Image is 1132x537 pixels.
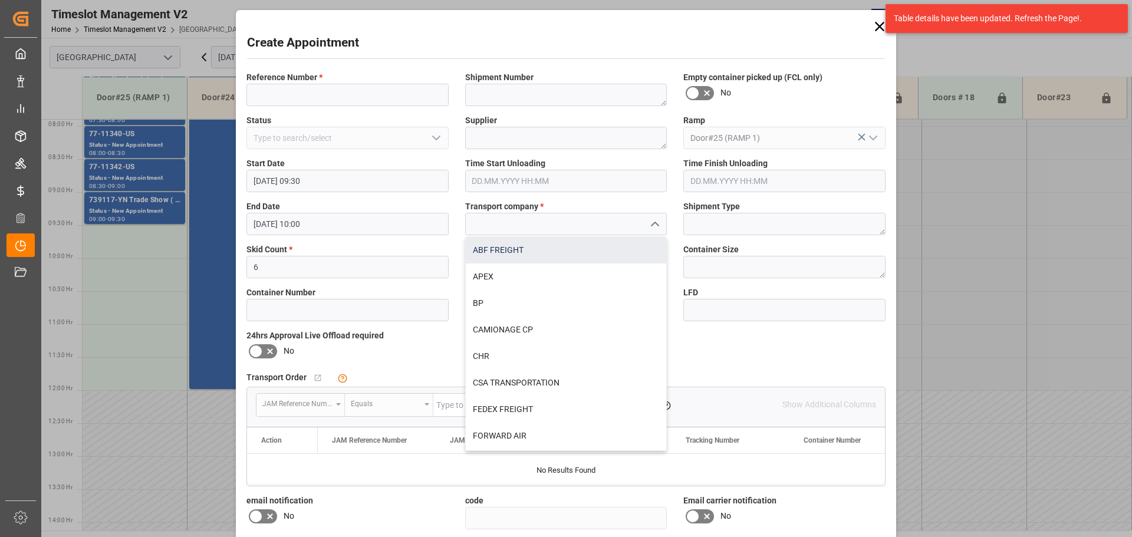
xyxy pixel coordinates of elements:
div: JAM Reference Number [262,396,332,409]
input: Type to search/select [683,127,886,149]
input: Type to search [433,394,650,416]
input: DD.MM.YYYY HH:MM [465,170,667,192]
span: JAM Reference Number [332,436,407,444]
div: ABF FREIGHT [466,237,667,263]
div: APEX [466,263,667,290]
span: No [720,510,731,522]
span: Container Size [683,243,739,256]
input: DD.MM.YYYY HH:MM [246,170,449,192]
span: Ramp [683,114,705,127]
span: email notification [246,495,313,507]
span: Empty container picked up (FCL only) [683,71,822,84]
div: FORWARD AIR [466,423,667,449]
div: CSA TRANSPORTATION [466,370,667,396]
span: Reference Number [246,71,323,84]
input: DD.MM.YYYY HH:MM [246,213,449,235]
button: open menu [345,394,433,416]
div: GLS [466,449,667,476]
span: Time Finish Unloading [683,157,768,170]
div: CAMIONAGE CP [466,317,667,343]
span: code [465,495,483,507]
input: Type to search/select [246,127,449,149]
span: Shipment Type [683,200,740,213]
span: LFD [683,286,698,299]
button: open menu [426,129,444,147]
span: No [284,345,294,357]
span: JAM Shipment Number [450,436,524,444]
div: Equals [351,396,420,409]
button: close menu [645,215,663,233]
h2: Create Appointment [247,34,359,52]
span: Container Number [804,436,861,444]
div: CHR [466,343,667,370]
span: Container Number [246,286,315,299]
div: Table details have been updated. Refresh the Page!. [894,12,1111,25]
span: Transport company [465,200,544,213]
input: DD.MM.YYYY HH:MM [683,170,886,192]
span: Skid Count [246,243,292,256]
span: Tracking Number [686,436,739,444]
button: open menu [863,129,881,147]
span: End Date [246,200,280,213]
span: Transport Order [246,371,307,384]
span: Status [246,114,271,127]
span: Start Date [246,157,285,170]
div: Action [261,436,282,444]
span: Supplier [465,114,497,127]
span: Shipment Number [465,71,534,84]
span: No [284,510,294,522]
button: open menu [256,394,345,416]
span: Email carrier notification [683,495,776,507]
div: BP [466,290,667,317]
span: Time Start Unloading [465,157,545,170]
span: 24hrs Approval Live Offload required [246,330,384,342]
span: No [720,87,731,99]
div: FEDEX FREIGHT [466,396,667,423]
